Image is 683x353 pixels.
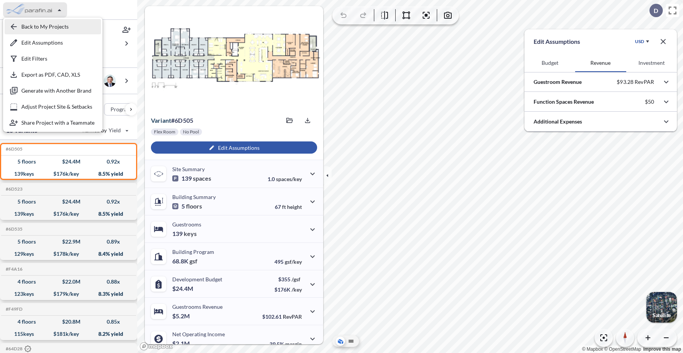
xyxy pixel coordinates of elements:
p: Satellite [653,312,671,318]
p: Guestroom Revenue [534,78,582,86]
p: D [654,7,658,14]
p: 495 [274,258,302,265]
h5: Click to copy the code [4,266,22,272]
h5: Click to copy the code [4,306,22,312]
p: 39.5% [269,341,302,347]
h5: Click to copy the code [4,186,22,192]
h5: Click to copy the code [4,146,22,152]
p: $24.4M [172,285,194,292]
p: 1.0 [268,176,302,182]
p: Generate with Another Brand [21,87,91,94]
a: OpenStreetMap [604,347,641,352]
span: height [287,204,302,210]
p: Function Spaces Revenue [534,98,594,106]
p: Adjust Project Site & Setbacks [21,103,92,110]
p: Building Program [172,249,214,255]
span: gsf/key [285,258,302,265]
span: /key [292,286,302,293]
button: Edit Assumptions [5,35,101,50]
p: Guestrooms Revenue [172,303,223,310]
span: Yield [109,127,121,134]
button: Export as PDF, CAD, XLS [5,67,101,82]
button: Adjust Project Site & Setbacks [5,99,101,114]
div: USD [635,39,644,45]
p: $5.2M [172,312,191,320]
p: $2.1M [172,340,191,347]
button: Investment [626,54,677,72]
button: Aerial View [336,337,345,346]
p: $50 [645,98,654,105]
button: Ranked by Yield [76,124,133,136]
p: # 6d505 [151,117,193,124]
span: /gsf [292,276,300,282]
p: Development Budget [172,276,222,282]
span: ft [282,204,286,210]
p: Edit Assumptions [21,39,63,46]
p: Edit Assumptions [534,37,580,46]
p: Guestrooms [172,221,201,228]
p: 139 [172,175,211,182]
p: 139 [172,230,197,237]
button: Site Plan [346,337,356,346]
a: Improve this map [643,347,681,352]
span: margin [285,341,302,347]
button: Budget [524,54,575,72]
p: $93.28 RevPAR [617,79,654,85]
p: 5 [172,202,202,210]
button: Share Project with a Teammate [5,115,101,130]
span: RevPAR [283,313,302,320]
img: user logo [104,75,116,87]
p: Additional Expenses [534,118,582,125]
p: Export as PDF, CAD, XLS [21,71,80,78]
p: $355 [274,276,302,282]
button: Program [104,103,145,116]
p: Net Operating Income [172,331,225,337]
button: Edit Assumptions [151,141,317,154]
a: Mapbox homepage [139,342,173,351]
span: spaces/key [276,176,302,182]
p: Building Summary [172,194,216,200]
span: spaces [193,175,211,182]
p: 68.8K [172,257,197,265]
span: keys [184,230,197,237]
p: Program [111,106,132,113]
h5: Click to copy the code [4,346,31,353]
span: Variant [151,117,171,124]
span: gsf [189,257,197,265]
p: No Pool [183,129,199,135]
p: $102.61 [262,313,302,320]
p: $176K [274,286,302,293]
button: Back to My Projects [5,19,101,34]
button: Switcher ImageSatellite [646,292,677,323]
p: Flex Room [154,129,175,135]
p: Share Project with a Teammate [21,119,95,126]
button: Revenue [575,54,626,72]
button: Generate with Another Brand [5,83,101,98]
span: floors [186,202,202,210]
img: Switcher Image [646,292,677,323]
a: Mapbox [582,347,603,352]
button: Edit Filters [5,51,101,66]
p: Site Summary [172,166,205,172]
p: Edit Filters [21,55,47,62]
h5: Click to copy the code [4,226,22,232]
p: 67 [275,204,302,210]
